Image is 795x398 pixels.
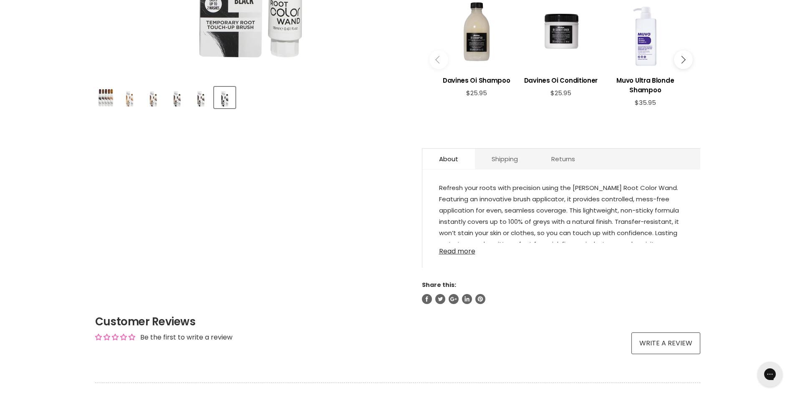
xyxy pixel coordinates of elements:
[422,281,456,289] span: Share this:
[167,88,187,107] img: Jerome Russell Root Color Wand
[523,76,599,85] h3: Davines Oi Conditioner
[535,149,592,169] a: Returns
[95,314,700,329] h2: Customer Reviews
[422,149,475,169] a: About
[120,88,139,107] img: Jerome Russell Root Color Wand
[191,88,211,107] img: Jerome Russell Root Color Wand
[439,183,679,260] span: Refresh your roots with precision using the [PERSON_NAME] Root Color Wand. Featuring an innovativ...
[422,281,700,304] aside: Share this:
[95,87,116,108] button: Jerome Russell Root Color Wand
[215,88,235,107] img: Jerome Russell Root Color Wand
[466,89,487,97] span: $25.95
[439,76,515,85] h3: Davines Oi Shampoo
[119,87,140,108] button: Jerome Russell Root Color Wand
[96,89,116,106] img: Jerome Russell Root Color Wand
[607,76,683,95] h3: Muvo Ultra Blonde Shampoo
[631,332,700,354] a: Write a review
[167,87,188,108] button: Jerome Russell Root Color Wand
[95,332,135,342] div: Average rating is 0.00 stars
[140,333,232,342] div: Be the first to write a review
[439,69,515,89] a: View product:Davines Oi Shampoo
[144,88,163,107] img: Jerome Russell Root Color Wand
[550,89,571,97] span: $25.95
[523,69,599,89] a: View product:Davines Oi Conditioner
[635,98,656,107] span: $35.95
[607,69,683,99] a: View product:Muvo Ultra Blonde Shampoo
[214,87,235,108] button: Jerome Russell Root Color Wand
[143,87,164,108] button: Jerome Russell Root Color Wand
[475,149,535,169] a: Shipping
[94,84,408,108] div: Product thumbnails
[190,87,212,108] button: Jerome Russell Root Color Wand
[439,243,684,255] a: Read more
[753,359,787,390] iframe: Gorgias live chat messenger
